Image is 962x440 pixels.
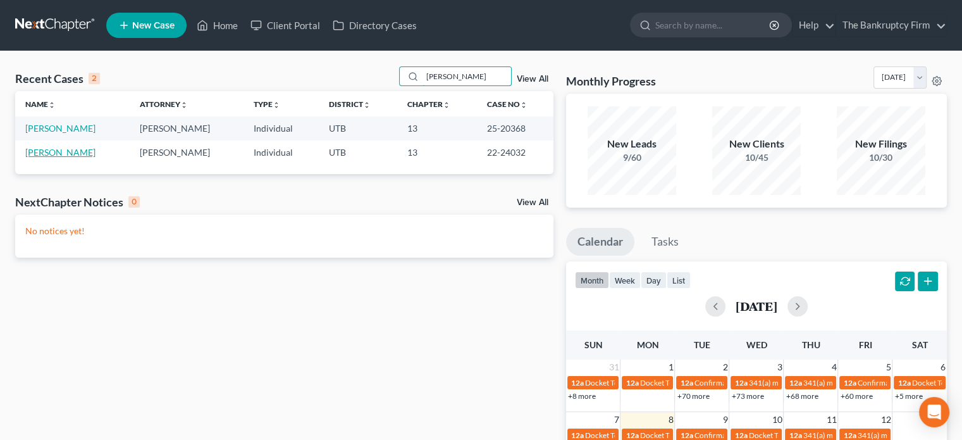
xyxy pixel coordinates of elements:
[517,75,548,84] a: View All
[588,151,676,164] div: 9/60
[640,228,690,256] a: Tasks
[680,431,693,440] span: 12a
[879,412,892,427] span: 12
[48,101,56,109] i: unfold_more
[626,378,638,387] span: 12a
[132,21,175,30] span: New Case
[15,194,140,210] div: NextChapter Notices
[612,412,620,427] span: 7
[837,151,925,164] div: 10/30
[584,339,602,350] span: Sun
[568,391,596,401] a: +8 more
[566,73,656,89] h3: Monthly Progress
[89,73,100,84] div: 2
[607,360,620,375] span: 31
[884,360,892,375] span: 5
[487,99,527,109] a: Case Nounfold_more
[571,431,584,440] span: 12a
[667,272,691,289] button: list
[329,99,371,109] a: Districtunfold_more
[397,141,476,164] td: 13
[190,14,244,37] a: Home
[919,397,949,427] div: Open Intercom Messenger
[830,360,837,375] span: 4
[585,378,698,387] span: Docket Text: for [PERSON_NAME]
[130,141,244,164] td: [PERSON_NAME]
[25,123,96,134] a: [PERSON_NAME]
[407,99,450,109] a: Chapterunfold_more
[721,360,729,375] span: 2
[858,339,872,350] span: Fri
[801,339,820,350] span: Thu
[244,14,326,37] a: Client Portal
[803,431,925,440] span: 341(a) meeting for [PERSON_NAME]
[894,391,922,401] a: +5 more
[273,101,280,109] i: unfold_more
[712,137,801,151] div: New Clients
[734,378,747,387] span: 12a
[319,141,397,164] td: UTB
[677,391,709,401] a: +70 more
[655,13,771,37] input: Search by name...
[477,141,553,164] td: 22-24032
[140,99,188,109] a: Attorneyunfold_more
[667,360,674,375] span: 1
[397,116,476,140] td: 13
[789,431,801,440] span: 12a
[641,272,667,289] button: day
[731,391,763,401] a: +73 more
[639,378,820,387] span: Docket Text: for [PERSON_NAME] & [PERSON_NAME]
[442,101,450,109] i: unfold_more
[15,71,100,86] div: Recent Cases
[585,431,765,440] span: Docket Text: for [PERSON_NAME] & [PERSON_NAME]
[786,391,818,401] a: +68 more
[775,360,783,375] span: 3
[25,147,96,158] a: [PERSON_NAME]
[25,99,56,109] a: Nameunfold_more
[680,378,693,387] span: 12a
[571,378,584,387] span: 12a
[626,431,638,440] span: 12a
[939,360,947,375] span: 6
[566,228,634,256] a: Calendar
[694,431,837,440] span: Confirmation hearing for [PERSON_NAME]
[843,431,856,440] span: 12a
[609,272,641,289] button: week
[575,272,609,289] button: month
[319,116,397,140] td: UTB
[520,101,527,109] i: unfold_more
[746,339,767,350] span: Wed
[748,431,928,440] span: Docket Text: for [PERSON_NAME] & [PERSON_NAME]
[770,412,783,427] span: 10
[244,141,319,164] td: Individual
[363,101,371,109] i: unfold_more
[843,378,856,387] span: 12a
[840,391,872,401] a: +60 more
[721,412,729,427] span: 9
[837,137,925,151] div: New Filings
[422,67,511,85] input: Search by name...
[836,14,946,37] a: The Bankruptcy Firm
[734,431,747,440] span: 12a
[803,378,925,387] span: 341(a) meeting for [PERSON_NAME]
[712,151,801,164] div: 10/45
[517,198,548,207] a: View All
[128,196,140,208] div: 0
[736,299,777,313] h2: [DATE]
[897,378,910,387] span: 12a
[254,99,280,109] a: Typeunfold_more
[748,378,870,387] span: 341(a) meeting for [PERSON_NAME]
[667,412,674,427] span: 8
[911,339,927,350] span: Sat
[244,116,319,140] td: Individual
[694,339,710,350] span: Tue
[825,412,837,427] span: 11
[326,14,423,37] a: Directory Cases
[130,116,244,140] td: [PERSON_NAME]
[180,101,188,109] i: unfold_more
[694,378,837,387] span: Confirmation hearing for [PERSON_NAME]
[588,137,676,151] div: New Leads
[639,431,753,440] span: Docket Text: for [PERSON_NAME]
[477,116,553,140] td: 25-20368
[792,14,835,37] a: Help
